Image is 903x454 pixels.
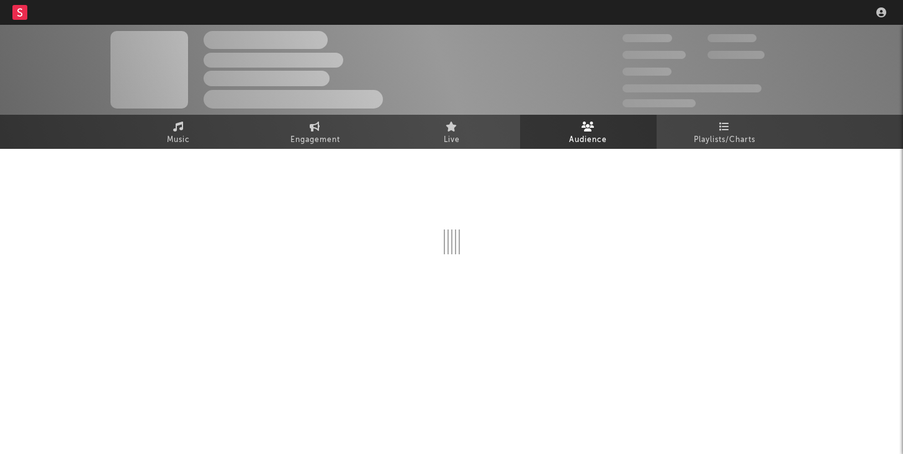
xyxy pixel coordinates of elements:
[694,133,755,148] span: Playlists/Charts
[384,115,520,149] a: Live
[290,133,340,148] span: Engagement
[622,68,672,76] span: 100,000
[657,115,793,149] a: Playlists/Charts
[622,51,686,59] span: 50,000,000
[622,84,761,92] span: 50,000,000 Monthly Listeners
[622,99,696,107] span: Jump Score: 85.0
[247,115,384,149] a: Engagement
[520,115,657,149] a: Audience
[708,34,757,42] span: 100,000
[110,115,247,149] a: Music
[622,34,672,42] span: 300,000
[569,133,607,148] span: Audience
[708,51,765,59] span: 1,000,000
[444,133,460,148] span: Live
[167,133,190,148] span: Music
